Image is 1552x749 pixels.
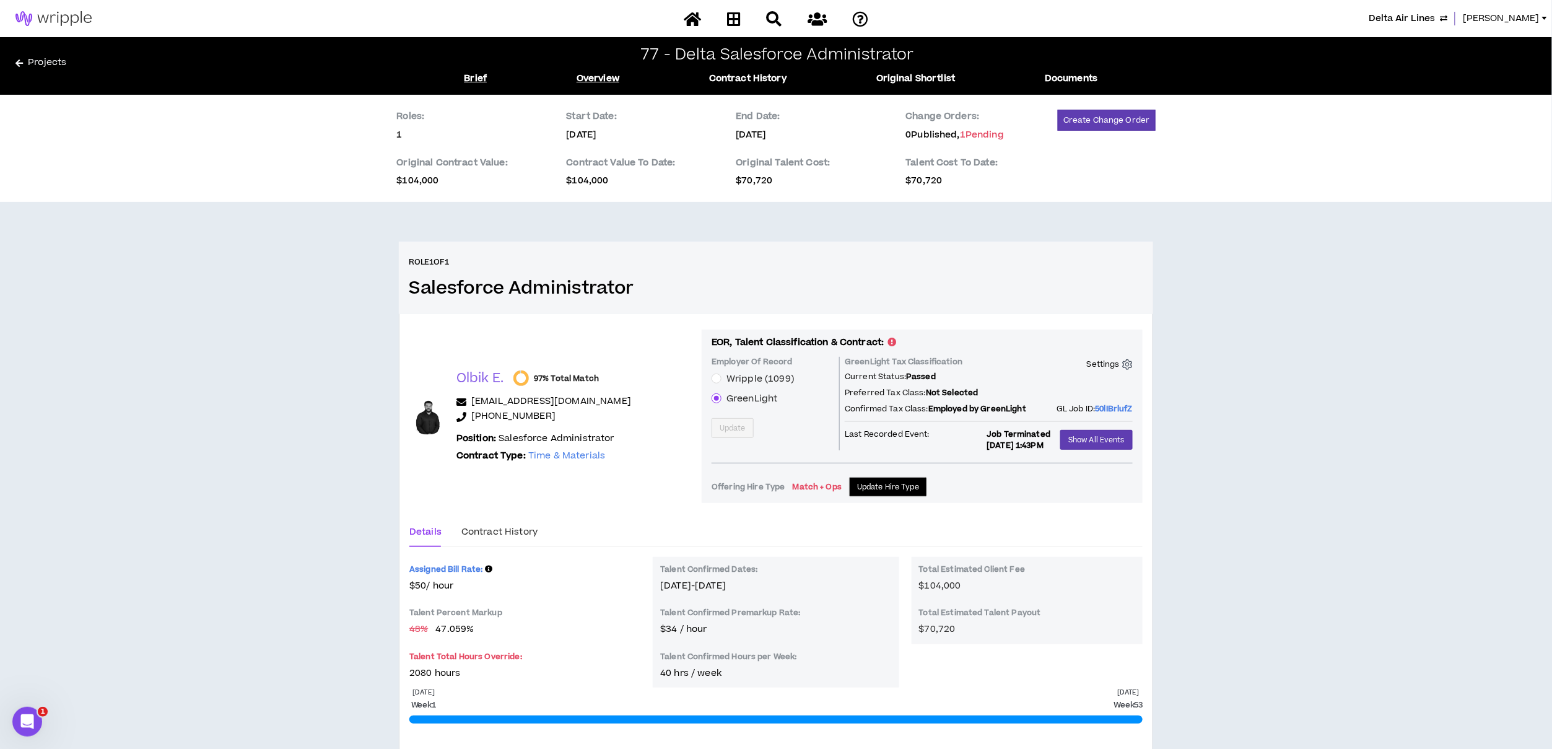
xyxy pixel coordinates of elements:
button: Show All Events [1060,430,1133,450]
p: 1 [397,129,562,141]
span: setting [1122,359,1133,370]
p: 2080 hours [409,667,640,680]
span: Wripple (1099) [726,372,794,385]
a: Contract History [709,72,787,85]
p: $70,720 [736,175,901,187]
a: Overview [577,72,619,85]
span: Employed by GreenLight [928,403,1026,414]
span: Assigned Bill Rate: [409,564,483,575]
div: Contract History [461,525,538,539]
p: Employer Of Record [712,357,834,372]
span: 47.059 % [435,623,474,636]
a: Original Shortlist [876,72,956,85]
p: Week 1 [411,699,436,711]
p: [DATE] [1117,688,1139,697]
span: Current Status: [845,371,906,382]
button: Update [712,418,754,438]
p: $104,000 [567,175,731,187]
span: Confirmed Tax Class: [845,403,928,414]
span: Show All Events [1068,434,1125,446]
button: Update Hire Type [849,477,927,497]
p: Salesforce Administrator [456,432,614,445]
a: [EMAIL_ADDRESS][DOMAIN_NAME] [471,395,631,410]
a: Brief [464,72,487,85]
button: Delta Air Lines [1369,12,1447,25]
p: Total Estimated Client Fee [919,564,1135,579]
button: Create Change Order [1058,110,1155,131]
p: $104,000 [397,175,562,187]
p: Match + Ops [793,482,842,492]
span: $50 / hour [409,579,640,593]
span: 1 [38,707,48,717]
p: [DATE]-[DATE] [660,579,891,593]
p: Talent Confirmed Premarkup Rate: [660,608,800,618]
p: $34 / hour [660,623,891,636]
span: 48 % [409,623,428,636]
h6: Role 1 of 1 [409,256,449,268]
span: 50lIBrlufZ [1096,403,1133,414]
iframe: Intercom live chat [12,707,42,737]
p: [DATE] [567,129,731,141]
p: End Date: [736,110,901,123]
h2: 77 - Delta Salesforce Administrator [640,46,913,64]
span: Update Hire Type [857,481,919,493]
div: Olbik E. [409,398,447,435]
p: Roles: [397,110,562,123]
div: Details [409,525,442,539]
p: Talent Confirmed Dates: [660,564,757,574]
span: $70,720 [919,623,956,636]
span: Delta Air Lines [1369,12,1435,25]
p: EOR, Talent Classification & Contract: [712,336,896,349]
p: Talent Confirmed Hours per Week: [660,652,796,662]
span: GreenLight [726,392,777,405]
a: [PHONE_NUMBER] [471,410,556,424]
p: Week 53 [1114,699,1143,711]
span: Not Selected [926,387,979,398]
p: Change Orders: [906,110,1005,123]
p: [DATE] [736,129,901,141]
p: Job Terminated [987,429,1050,439]
p: [DATE] [412,688,434,697]
p: Original Talent Cost: [736,156,901,170]
p: Talent Percent Markup [409,608,502,618]
span: Talent Total Hours Override: [409,651,522,662]
p: 0 Published, [906,129,1005,141]
p: Contract Value To Date: [567,156,731,170]
p: $70,720 [906,175,1156,187]
p: Total Estimated Talent Payout [919,608,1135,623]
b: Contract Type: [456,449,526,462]
span: GL Job ID: [1057,403,1095,414]
p: Offering Hire Type [712,482,785,492]
p: GreenLight Tax Classification [845,357,962,372]
p: Talent Cost To Date: [906,156,1156,170]
span: $104,000 [919,579,961,592]
p: Olbik E. [456,370,504,387]
p: Settings [1087,359,1120,369]
b: Position: [456,432,496,445]
span: Passed [906,371,936,382]
a: Documents [1045,72,1097,85]
span: 97% Total Match [534,374,599,383]
h3: Salesforce Administrator [409,278,1143,299]
span: 1 Pending [960,128,1004,141]
span: Preferred Tax Class: [845,387,926,398]
a: Projects [15,56,424,76]
p: Original Contract Value: [397,156,562,170]
p: Start Date: [567,110,731,123]
span: [PERSON_NAME] [1463,12,1540,25]
p: 40 hrs / week [660,667,891,680]
span: Time & Materials [528,449,605,462]
p: [DATE] 1:43PM [987,440,1050,450]
p: Last Recorded Event: [845,429,930,439]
